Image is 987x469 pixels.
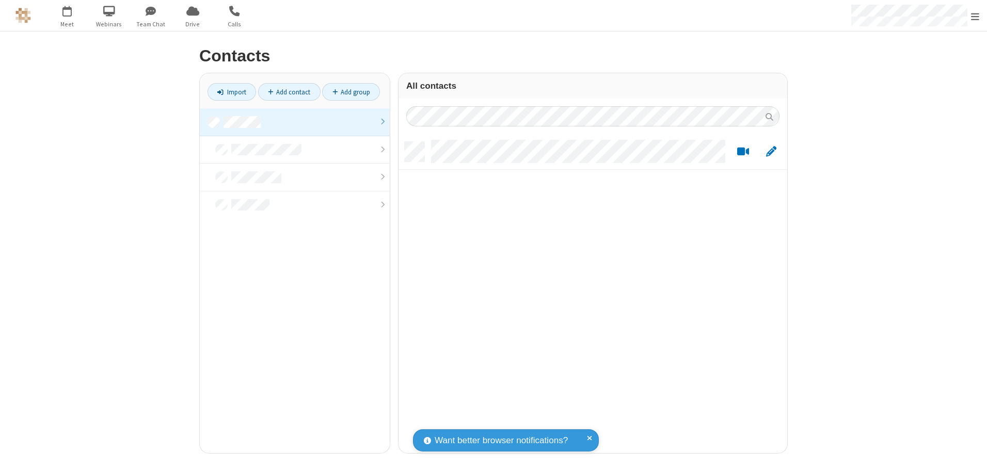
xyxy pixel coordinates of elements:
img: QA Selenium DO NOT DELETE OR CHANGE [15,8,31,23]
h2: Contacts [199,47,788,65]
span: Drive [173,20,212,29]
iframe: Chat [961,442,979,462]
div: grid [399,134,787,453]
a: Add contact [258,83,321,101]
span: Want better browser notifications? [435,434,568,447]
span: Team Chat [132,20,170,29]
span: Calls [215,20,254,29]
button: Edit [761,145,781,158]
a: Add group [322,83,380,101]
span: Meet [48,20,87,29]
a: Import [208,83,256,101]
span: Webinars [90,20,129,29]
button: Start a video meeting [733,145,753,158]
h3: All contacts [406,81,779,91]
